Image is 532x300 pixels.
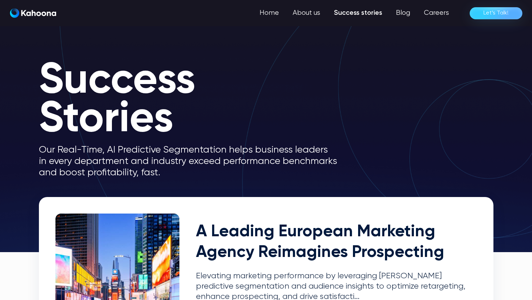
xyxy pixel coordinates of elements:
a: Let’s Talk! [470,7,522,19]
p: Our Real-Time, AI Predictive Segmentation helps business leaders in every department and industry... [39,144,349,178]
div: Let’s Talk! [483,8,509,19]
a: About us [286,6,327,20]
a: Blog [389,6,417,20]
img: Kahoona logo white [10,8,56,18]
h2: A Leading European Marketing Agency Reimagines Prospecting [196,222,477,263]
a: home [10,8,56,18]
a: Careers [417,6,456,20]
h1: Success Stories [39,62,349,139]
a: Home [253,6,286,20]
a: Success stories [327,6,389,20]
